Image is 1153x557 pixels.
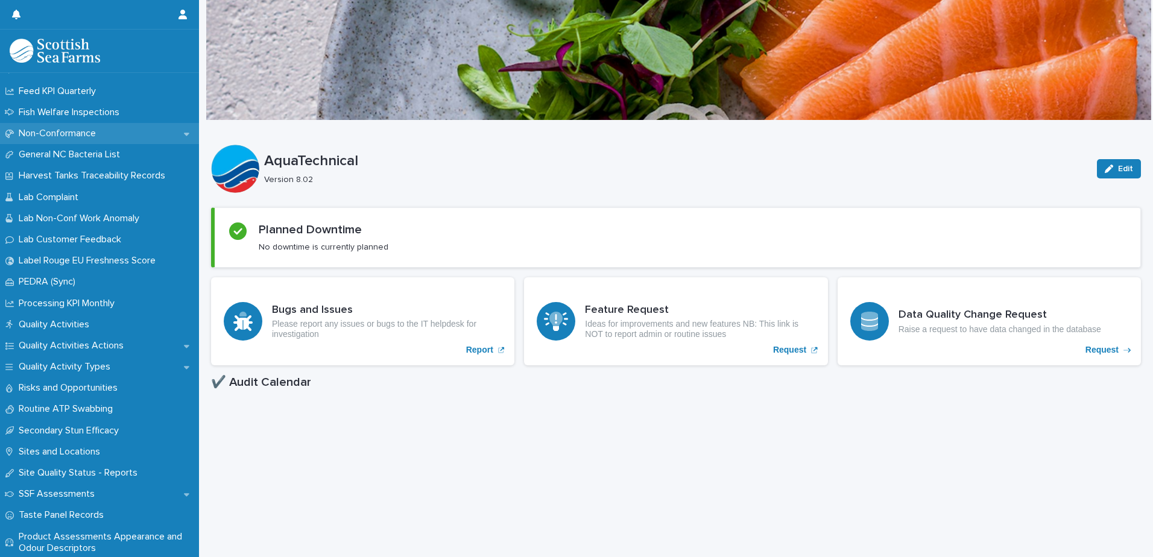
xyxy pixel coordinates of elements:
[899,324,1101,335] p: Raise a request to have data changed in the database
[272,319,502,339] p: Please report any issues or bugs to the IT helpdesk for investigation
[14,255,165,266] p: Label Rouge EU Freshness Score
[14,107,129,118] p: Fish Welfare Inspections
[14,446,110,458] p: Sites and Locations
[14,531,199,554] p: Product Assessments Appearance and Odour Descriptors
[838,277,1141,365] a: Request
[264,175,1082,185] p: Version 8.02
[466,345,493,355] p: Report
[524,277,827,365] a: Request
[264,153,1087,170] p: AquaTechnical
[259,222,362,237] h2: Planned Downtime
[10,39,100,63] img: mMrefqRFQpe26GRNOUkG
[14,149,130,160] p: General NC Bacteria List
[14,276,85,288] p: PEDRA (Sync)
[14,340,133,351] p: Quality Activities Actions
[14,298,124,309] p: Processing KPI Monthly
[259,242,388,253] p: No downtime is currently planned
[14,467,147,479] p: Site Quality Status - Reports
[14,213,149,224] p: Lab Non-Conf Work Anomaly
[14,488,104,500] p: SSF Assessments
[1085,345,1119,355] p: Request
[1118,165,1133,173] span: Edit
[272,304,502,317] h3: Bugs and Issues
[14,403,122,415] p: Routine ATP Swabbing
[211,375,1141,389] h1: ✔️ Audit Calendar
[899,309,1101,322] h3: Data Quality Change Request
[14,170,175,181] p: Harvest Tanks Traceability Records
[773,345,806,355] p: Request
[14,382,127,394] p: Risks and Opportunities
[14,361,120,373] p: Quality Activity Types
[585,319,815,339] p: Ideas for improvements and new features NB: This link is NOT to report admin or routine issues
[14,128,106,139] p: Non-Conformance
[211,277,514,365] a: Report
[14,425,128,436] p: Secondary Stun Efficacy
[14,192,88,203] p: Lab Complaint
[1097,159,1141,178] button: Edit
[585,304,815,317] h3: Feature Request
[14,86,106,97] p: Feed KPI Quarterly
[14,234,131,245] p: Lab Customer Feedback
[14,509,113,521] p: Taste Panel Records
[14,319,99,330] p: Quality Activities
